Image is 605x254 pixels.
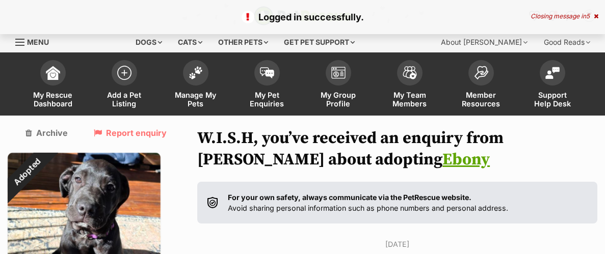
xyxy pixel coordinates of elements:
[434,32,535,52] div: About [PERSON_NAME]
[331,67,346,79] img: group-profile-icon-3fa3cf56718a62981997c0bc7e787c4b2cf8bcc04b72c1350f741eb67cf2f40e.svg
[445,55,517,116] a: Member Resources
[117,66,131,80] img: add-pet-listing-icon-0afa8454b4691262ce3f59096e99ab1cd57d4a30225e0717b998d2c9b9846f56.svg
[211,32,275,52] div: Other pets
[197,239,597,249] p: [DATE]
[171,32,209,52] div: Cats
[128,32,169,52] div: Dogs
[545,67,560,79] img: help-desk-icon-fdf02630f3aa405de69fd3d07c3f3aa587a6932b1a1747fa1d2bba05be0121f9.svg
[231,55,303,116] a: My Pet Enquiries
[94,128,167,137] a: Report enquiry
[530,91,575,108] span: Support Help Desk
[315,91,361,108] span: My Group Profile
[374,55,445,116] a: My Team Members
[17,55,89,116] a: My Rescue Dashboard
[537,32,597,52] div: Good Reads
[244,91,290,108] span: My Pet Enquiries
[160,55,231,116] a: Manage My Pets
[89,55,160,116] a: Add a Pet Listing
[277,32,362,52] div: Get pet support
[46,66,60,80] img: dashboard-icon-eb2f2d2d3e046f16d808141f083e7271f6b2e854fb5c12c21221c1fb7104beca.svg
[15,32,56,50] a: Menu
[303,55,374,116] a: My Group Profile
[189,66,203,79] img: manage-my-pets-icon-02211641906a0b7f246fdf0571729dbe1e7629f14944591b6c1af311fb30b64b.svg
[25,128,68,137] a: Archive
[27,38,49,46] span: Menu
[260,67,274,78] img: pet-enquiries-icon-7e3ad2cf08bfb03b45e93fb7055b45f3efa6380592205ae92323e6603595dc1f.svg
[228,192,508,214] p: Avoid sharing personal information such as phone numbers and personal address.
[387,91,433,108] span: My Team Members
[403,66,417,79] img: team-members-icon-5396bd8760b3fe7c0b43da4ab00e1e3bb1a5d9ba89233759b79545d2d3fc5d0d.svg
[228,193,471,202] strong: For your own safety, always communicate via the PetRescue website.
[458,91,504,108] span: Member Resources
[101,91,147,108] span: Add a Pet Listing
[474,66,488,79] img: member-resources-icon-8e73f808a243e03378d46382f2149f9095a855e16c252ad45f914b54edf8863c.svg
[442,150,490,170] a: Ebony
[197,128,597,171] h1: W.I.S.H, you’ve received an enquiry from [PERSON_NAME] about adopting
[173,91,219,108] span: Manage My Pets
[30,91,76,108] span: My Rescue Dashboard
[517,55,588,116] a: Support Help Desk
